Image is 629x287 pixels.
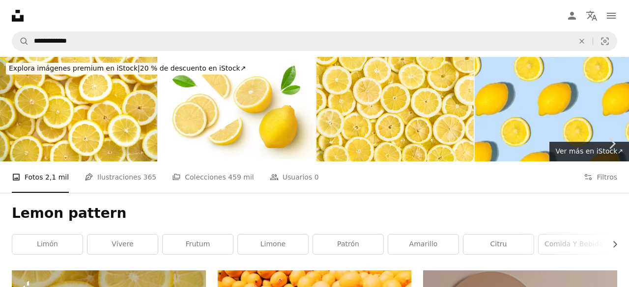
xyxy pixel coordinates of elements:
button: Borrar [571,32,593,51]
img: Fondo de limón [316,57,474,161]
div: 20 % de descuento en iStock ↗ [6,63,249,75]
a: Ilustraciones 365 [85,161,156,193]
a: Usuarios 0 [270,161,319,193]
a: Ver más en iStock↗ [549,142,629,161]
form: Encuentra imágenes en todo el sitio [12,31,617,51]
button: Filtros [584,161,617,193]
button: Buscar en Unsplash [12,32,29,51]
a: amarillo [388,235,458,254]
span: 459 mil [228,172,254,183]
a: Siguiente [595,97,629,191]
a: limón [12,235,83,254]
button: Menú [601,6,621,26]
a: Inicio — Unsplash [12,10,24,22]
a: patrón [313,235,383,254]
a: frutum [163,235,233,254]
h1: Lemon pattern [12,205,617,222]
span: 365 [143,172,156,183]
a: Comida y bebida [539,235,609,254]
button: Idioma [582,6,601,26]
img: Limón sobre fondo blanco [158,57,315,161]
button: Búsqueda visual [593,32,617,51]
a: vívere [87,235,158,254]
a: Iniciar sesión / Registrarse [562,6,582,26]
a: citru [463,235,534,254]
a: Limone [238,235,308,254]
span: 0 [314,172,319,183]
button: desplazar lista a la derecha [606,235,617,254]
span: Explora imágenes premium en iStock | [9,64,140,72]
span: Ver más en iStock ↗ [555,147,623,155]
a: Colecciones 459 mil [172,161,254,193]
